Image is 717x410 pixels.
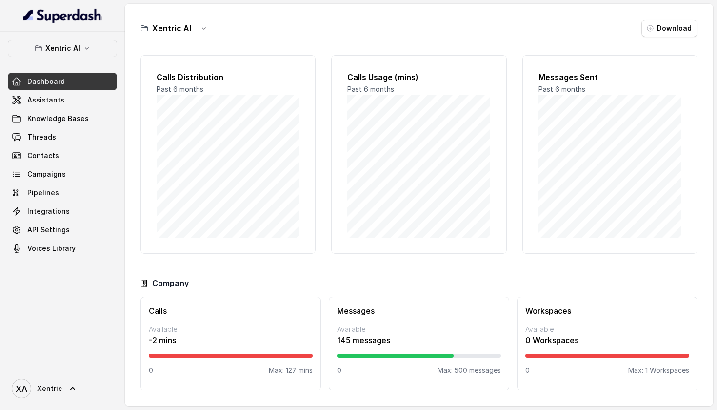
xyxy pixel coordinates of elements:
h3: Xentric AI [152,22,191,34]
h3: Workspaces [525,305,689,317]
a: Integrations [8,203,117,220]
p: 0 [337,366,341,375]
span: Threads [27,132,56,142]
span: Knowledge Bases [27,114,89,123]
span: Xentric [37,384,62,393]
p: Available [149,325,313,334]
a: API Settings [8,221,117,239]
h3: Messages [337,305,501,317]
a: Campaigns [8,165,117,183]
span: Campaigns [27,169,66,179]
h2: Messages Sent [538,71,681,83]
p: 145 messages [337,334,501,346]
p: 0 Workspaces [525,334,689,346]
h2: Calls Usage (mins) [347,71,490,83]
button: Xentric AI [8,40,117,57]
text: XA [16,384,27,394]
a: Knowledge Bases [8,110,117,127]
a: Voices Library [8,240,117,257]
span: Past 6 months [157,85,203,93]
span: Pipelines [27,188,59,198]
span: Integrations [27,206,70,216]
p: Max: 127 mins [269,366,313,375]
a: Assistants [8,91,117,109]
p: Available [337,325,501,334]
p: 0 [149,366,153,375]
img: light.svg [23,8,102,23]
span: Assistants [27,95,64,105]
button: Download [641,20,697,37]
span: Contacts [27,151,59,161]
p: Max: 500 messages [438,366,501,375]
p: Max: 1 Workspaces [628,366,689,375]
span: Dashboard [27,77,65,86]
a: Pipelines [8,184,117,202]
p: Xentric AI [45,42,80,54]
a: Xentric [8,375,117,402]
span: Voices Library [27,244,76,253]
h2: Calls Distribution [157,71,299,83]
h3: Calls [149,305,313,317]
a: Dashboard [8,73,117,90]
h3: Company [152,277,189,289]
span: API Settings [27,225,70,235]
p: -2 mins [149,334,313,346]
p: Available [525,325,689,334]
span: Past 6 months [538,85,585,93]
span: Past 6 months [347,85,394,93]
a: Contacts [8,147,117,164]
p: 0 [525,366,530,375]
a: Threads [8,128,117,146]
